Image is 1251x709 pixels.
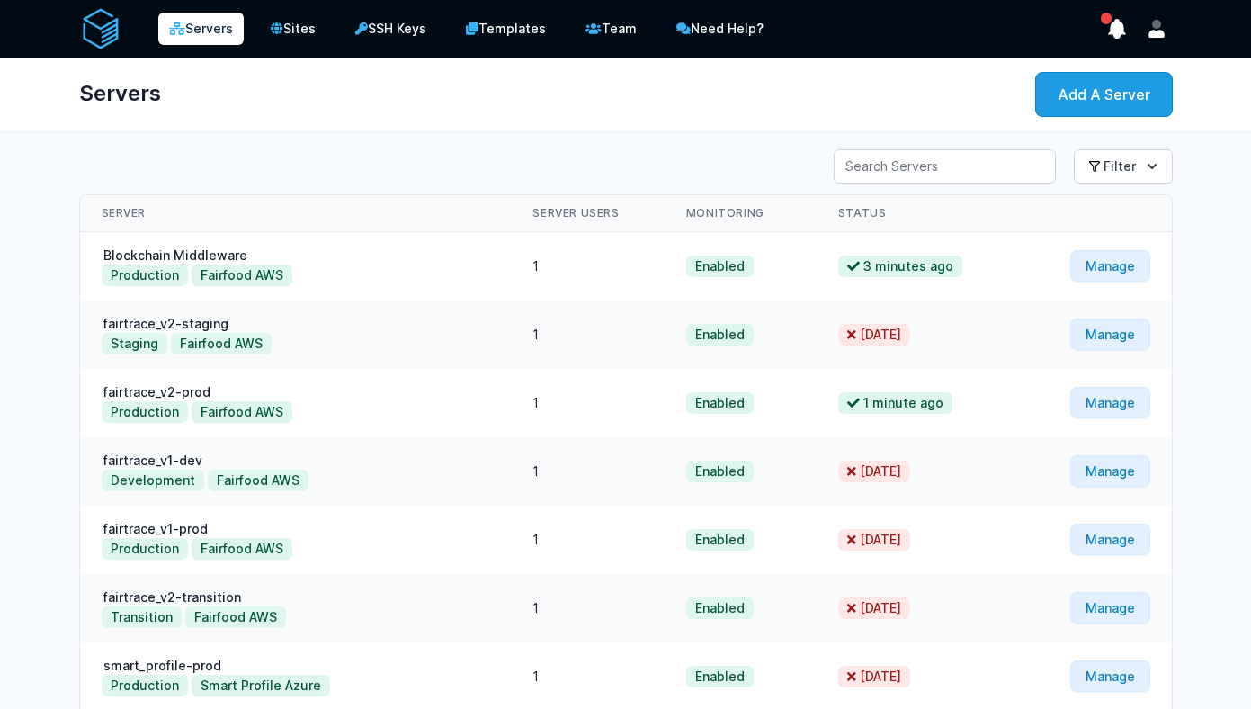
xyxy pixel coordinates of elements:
span: Enabled [686,392,754,414]
a: Blockchain Middleware [102,247,249,263]
button: Production [102,538,188,560]
td: 1 [511,506,664,574]
span: Enabled [686,529,754,551]
a: fairtrace_v1-prod [102,521,210,536]
a: Templates [453,11,558,47]
a: Team [573,11,649,47]
a: Manage [1070,455,1150,487]
span: 1 minute ago [838,392,952,414]
button: Fairfood AWS [185,606,286,628]
a: Manage [1070,524,1150,555]
a: Manage [1070,660,1150,692]
td: 1 [511,574,664,642]
a: fairtrace_v2-prod [102,384,212,399]
span: has unread notifications [1101,13,1112,24]
a: Servers [158,13,244,45]
a: Manage [1070,250,1150,282]
span: Enabled [686,666,754,687]
td: 1 [511,301,664,369]
img: serverAuth logo [79,7,122,50]
span: Enabled [686,597,754,619]
button: Fairfood AWS [192,538,292,560]
a: Add A Server [1035,72,1173,117]
span: Enabled [686,324,754,346]
a: fairtrace_v2-transition [102,589,243,605]
button: Fairfood AWS [192,265,292,286]
a: smart_profile-prod [102,658,223,673]
th: Monitoring [665,195,817,232]
button: Fairfood AWS [208,470,308,491]
button: Production [102,675,188,696]
a: Sites [258,11,328,47]
td: 1 [511,437,664,506]
a: Need Help? [664,11,776,47]
input: Search Servers [834,149,1056,184]
button: Development [102,470,204,491]
span: [DATE] [838,529,910,551]
button: Fairfood AWS [171,333,272,354]
button: Staging [102,333,167,354]
a: fairtrace_v1-dev [102,453,204,468]
button: Production [102,401,188,423]
button: Filter [1074,149,1173,184]
span: [DATE] [838,666,910,687]
button: Smart Profile Azure [192,675,330,696]
button: Production [102,265,188,286]
span: [DATE] [838,597,910,619]
button: User menu [1140,13,1173,45]
a: Manage [1070,319,1150,350]
td: 1 [511,369,664,437]
a: SSH Keys [343,11,439,47]
button: Fairfood AWS [192,401,292,423]
span: Enabled [686,461,754,482]
a: Manage [1070,387,1150,418]
a: Manage [1070,592,1150,624]
span: [DATE] [838,461,910,482]
th: Status [817,195,1026,232]
span: Enabled [686,256,754,277]
th: Server Users [511,195,664,232]
span: 3 minutes ago [838,256,962,277]
td: 1 [511,232,664,301]
span: [DATE] [838,324,910,346]
h1: Servers [79,72,161,115]
button: Transition [102,606,182,628]
a: fairtrace_v2-staging [102,316,230,331]
th: Server [80,195,512,232]
button: show notifications [1101,13,1133,45]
